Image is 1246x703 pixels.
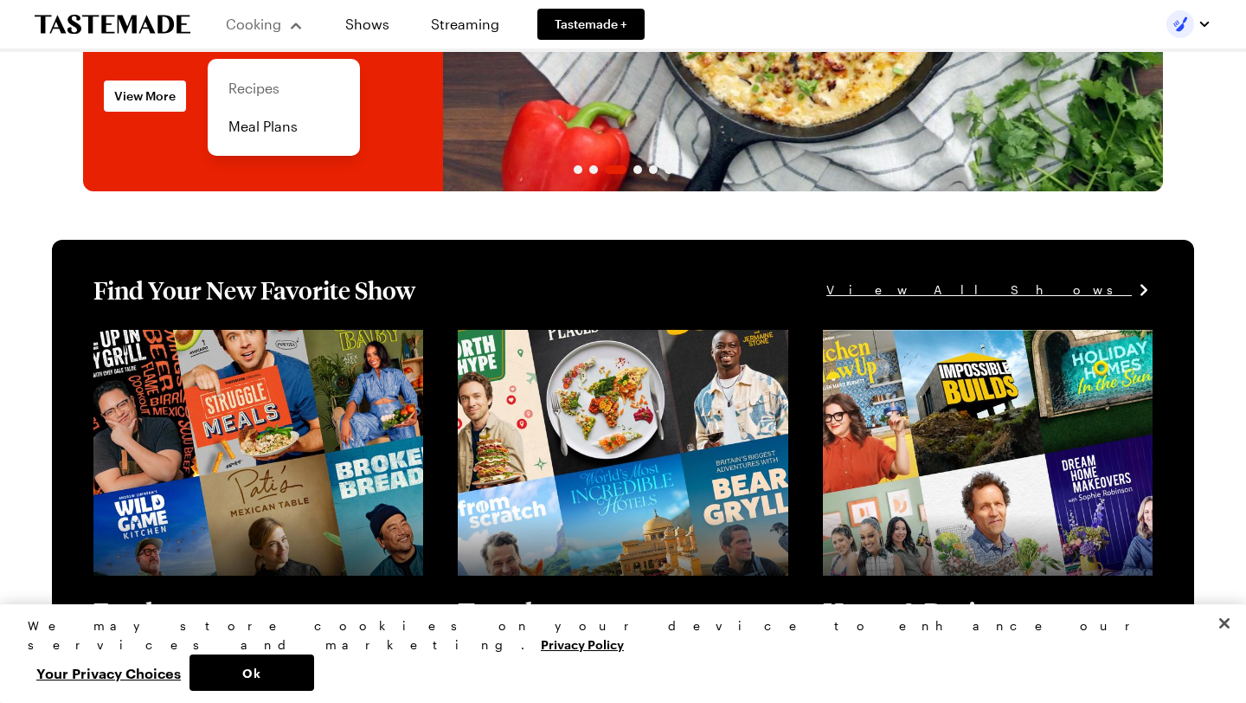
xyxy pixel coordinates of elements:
[218,69,350,107] a: Recipes
[1166,10,1194,38] img: Profile picture
[665,165,673,174] span: Go to slide 6
[541,635,624,652] a: More information about your privacy, opens in a new tab
[104,81,186,112] a: View More
[605,165,626,174] span: Go to slide 3
[225,3,304,45] button: Cooking
[826,281,1153,300] a: View All Shows
[826,281,1132,300] span: View All Shows
[458,332,694,348] a: View full content for [object Object]
[93,332,330,348] a: View full content for [object Object]
[537,9,645,40] a: Tastemade +
[28,655,189,691] button: Your Privacy Choices
[208,59,360,156] div: Cooking
[1205,604,1243,642] button: Close
[649,165,658,174] span: Go to slide 5
[35,15,190,35] a: To Tastemade Home Page
[218,107,350,145] a: Meal Plans
[589,165,598,174] span: Go to slide 2
[226,16,281,32] span: Cooking
[28,616,1204,691] div: Privacy
[189,655,314,691] button: Ok
[633,165,642,174] span: Go to slide 4
[28,616,1204,655] div: We may store cookies on your device to enhance our services and marketing.
[555,16,627,33] span: Tastemade +
[1166,10,1211,38] button: Profile picture
[823,332,1059,348] a: View full content for [object Object]
[574,165,582,174] span: Go to slide 1
[114,87,176,105] span: View More
[93,274,415,306] h1: Find Your New Favorite Show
